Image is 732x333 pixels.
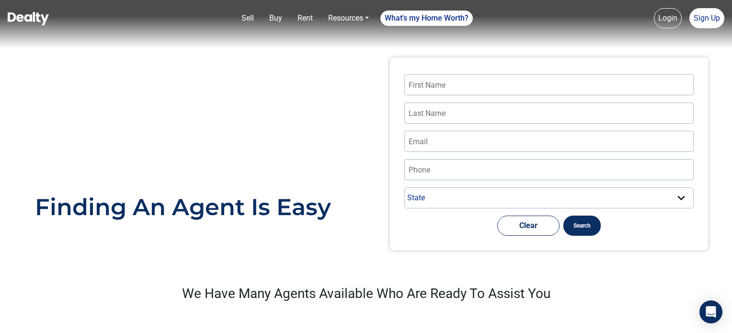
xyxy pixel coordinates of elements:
[294,9,317,28] a: Rent
[380,11,473,26] a: What's my Home Worth?
[689,8,724,28] a: Sign Up
[8,12,49,25] img: Dealty - Buy, Sell & Rent Homes
[265,9,286,28] a: Buy
[404,131,694,152] input: Email
[699,300,722,323] div: Open Intercom Messenger
[238,9,258,28] a: Sell
[24,190,342,224] p: Finding An Agent Is Easy
[324,9,373,28] a: Resources
[404,74,694,95] input: First Name
[404,103,694,124] input: Last Name
[654,8,682,28] a: Login
[497,216,560,236] button: Clear
[563,216,601,236] button: Search
[100,284,632,304] p: We Have Many Agents Available Who Are Ready To Assist You
[404,159,694,180] input: Phone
